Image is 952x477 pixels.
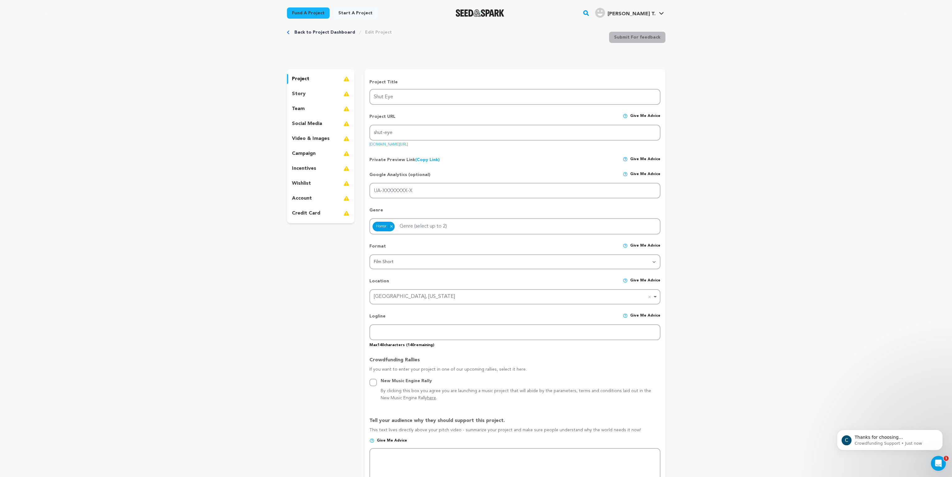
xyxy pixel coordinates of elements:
a: Fund a project [287,7,330,19]
button: team [287,104,355,114]
a: Seed&Spark Homepage [456,9,504,17]
button: credit card [287,208,355,218]
button: incentives [287,164,355,174]
button: Remove item: 14 [389,225,394,228]
img: help-circle.svg [623,313,628,318]
img: warning-full.svg [343,210,349,217]
span: Give me advice [630,172,660,183]
p: team [292,105,305,113]
p: campaign [292,150,316,157]
button: project [287,74,355,84]
span: Give me advice [377,438,407,443]
p: project [292,75,309,83]
button: social media [287,119,355,129]
img: warning-full.svg [343,105,349,113]
p: Location [369,278,389,289]
img: warning-full.svg [343,90,349,98]
p: social media [292,120,322,127]
img: help-circle.svg [623,113,628,118]
p: Max characters ( remaining) [369,340,660,348]
img: warning-full.svg [343,195,349,202]
button: account [287,193,355,203]
p: This text lives directly above your pitch video - summarize your project and make sure people und... [369,427,660,438]
p: video & images [292,135,330,142]
div: Breadcrumb [287,29,392,35]
span: Give me advice [630,313,660,324]
img: user.png [595,8,605,18]
span: Give me advice [630,278,660,289]
a: here [427,396,436,400]
iframe: Intercom notifications message [828,417,952,460]
p: Genre [369,207,660,218]
img: help-circle.svg [623,157,628,162]
iframe: Intercom live chat [931,456,946,471]
span: 140 [408,343,414,347]
img: Seed&Spark Logo Dark Mode [456,9,504,17]
a: Back to Project Dashboard [294,29,355,35]
p: By clicking this box you agree you are launching a music project that will abide by the parameter... [381,387,660,402]
span: Give me advice [630,157,660,163]
a: Edit Project [365,29,392,35]
img: help-circle.svg [369,438,374,443]
a: [DOMAIN_NAME][URL] [369,140,408,146]
p: incentives [292,165,316,172]
div: [GEOGRAPHIC_DATA], [US_STATE] [374,292,652,301]
img: help-circle.svg [623,172,628,177]
p: Tell your audience why they should support this project. [369,417,660,427]
span: Give me advice [630,243,660,254]
span: 1 [944,456,949,461]
img: warning-full.svg [343,165,349,172]
a: Ehrbar T.'s Profile [594,7,665,18]
p: account [292,195,312,202]
p: Logline [369,313,386,324]
button: campaign [287,149,355,159]
p: story [292,90,306,98]
img: help-circle.svg [623,243,628,248]
button: Remove item: Austin, Texas [646,294,653,300]
img: warning-full.svg [343,75,349,83]
span: Give me advice [630,113,660,125]
p: If you want to enter your project in one of our upcoming rallies, select it here. [369,366,660,377]
img: warning-full.svg [343,180,349,187]
button: story [287,89,355,99]
a: Start a project [333,7,378,19]
button: wishlist [287,178,355,188]
p: wishlist [292,180,311,187]
span: [PERSON_NAME] T. [607,12,655,16]
p: Private Preview Link [369,157,440,163]
button: Submit For feedback [609,32,665,43]
div: Ehrbar T.'s Profile [595,8,655,18]
button: video & images [287,134,355,144]
img: warning-full.svg [343,150,349,157]
p: Google Analytics (optional) [369,172,430,183]
p: Format [369,243,386,254]
input: Project URL [369,125,660,141]
span: Ehrbar T.'s Profile [594,7,665,20]
img: warning-full.svg [343,135,349,142]
span: 140 [378,343,384,347]
p: credit card [292,210,320,217]
input: UA-XXXXXXXX-X [369,183,660,199]
p: Project URL [369,113,396,125]
img: help-circle.svg [623,278,628,283]
a: (Copy Link) [415,158,440,162]
div: New Music Engine Rally [381,377,660,385]
input: Genre (select up to 2) [396,220,460,230]
p: Project Title [369,79,660,85]
div: Horror [373,222,395,232]
p: Crowdfunding Rallies [369,356,660,366]
input: Project Name [369,89,660,105]
img: warning-full.svg [343,120,349,127]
